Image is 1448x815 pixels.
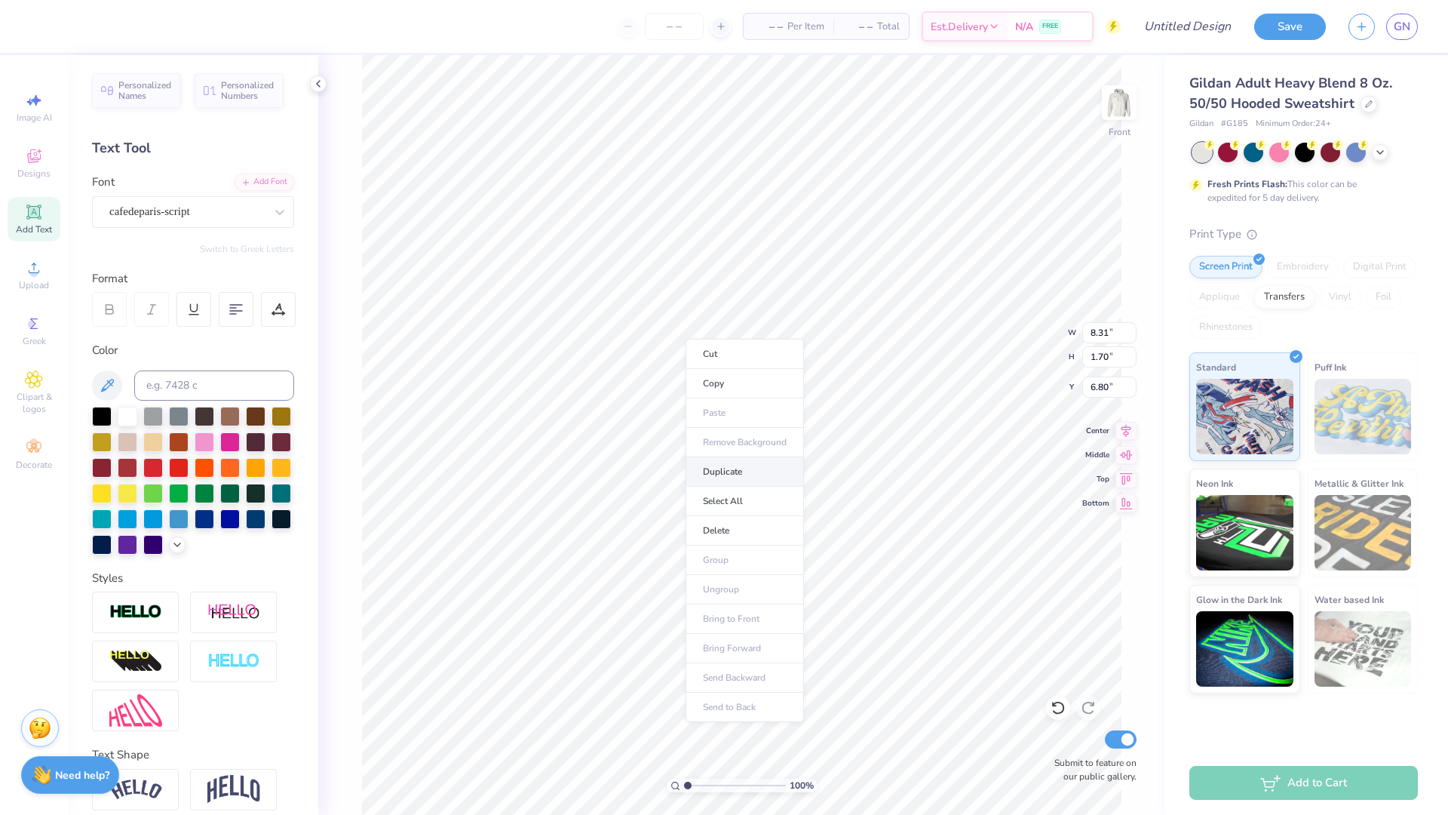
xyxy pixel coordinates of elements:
[1196,379,1293,454] img: Standard
[1082,498,1109,509] span: Bottom
[1082,474,1109,484] span: Top
[207,775,260,804] img: Arch
[17,168,51,180] span: Designs
[92,174,115,191] label: Font
[109,604,162,621] img: Stroke
[1046,756,1137,783] label: Submit to feature on our public gallery.
[790,779,814,792] span: 100 %
[787,19,824,35] span: Per Item
[92,138,294,158] div: Text Tool
[1196,475,1233,491] span: Neon Ink
[686,516,804,546] li: Delete
[686,339,804,369] li: Cut
[1104,88,1134,118] img: Front
[686,457,804,487] li: Duplicate
[1386,14,1418,40] a: GN
[1132,11,1243,42] input: Untitled Design
[753,19,783,35] span: – –
[1082,426,1109,436] span: Center
[16,459,52,471] span: Decorate
[92,270,296,288] div: Format
[1256,118,1331,131] span: Minimum Order: 24 +
[686,487,804,516] li: Select All
[19,279,49,291] span: Upload
[1109,125,1130,139] div: Front
[1196,359,1236,375] span: Standard
[92,570,294,587] div: Styles
[1315,475,1404,491] span: Metallic & Glitter Ink
[1267,256,1339,278] div: Embroidery
[109,650,162,674] img: 3d Illusion
[1196,592,1282,607] span: Glow in the Dark Ink
[8,391,60,415] span: Clipart & logos
[207,603,260,622] img: Shadow
[118,80,172,101] span: Personalized Names
[92,342,294,359] div: Color
[1189,286,1250,309] div: Applique
[1343,256,1416,278] div: Digital Print
[1221,118,1248,131] span: # G185
[877,19,900,35] span: Total
[55,768,109,783] strong: Need help?
[134,371,294,401] input: e.g. 7428 c
[1189,316,1262,339] div: Rhinestones
[1207,178,1287,190] strong: Fresh Prints Flash:
[1196,611,1293,687] img: Glow in the Dark Ink
[1207,177,1393,205] div: This color can be expedited for 5 day delivery.
[92,746,294,764] div: Text Shape
[23,335,46,347] span: Greek
[931,19,988,35] span: Est. Delivery
[645,13,704,40] input: – –
[1189,256,1262,278] div: Screen Print
[1394,18,1410,35] span: GN
[16,223,52,235] span: Add Text
[1196,495,1293,570] img: Neon Ink
[1366,286,1401,309] div: Foil
[200,243,294,255] button: Switch to Greek Letters
[1254,286,1315,309] div: Transfers
[1189,74,1392,112] span: Gildan Adult Heavy Blend 8 Oz. 50/50 Hooded Sweatshirt
[1189,118,1213,131] span: Gildan
[1315,611,1412,687] img: Water based Ink
[17,112,52,124] span: Image AI
[221,80,275,101] span: Personalized Numbers
[207,653,260,670] img: Negative Space
[1189,226,1418,243] div: Print Type
[1082,450,1109,460] span: Middle
[1254,14,1326,40] button: Save
[1319,286,1361,309] div: Vinyl
[1315,379,1412,454] img: Puff Ink
[1315,359,1346,375] span: Puff Ink
[109,694,162,727] img: Free Distort
[686,369,804,398] li: Copy
[1042,21,1058,32] span: FREE
[1015,19,1033,35] span: N/A
[1315,495,1412,570] img: Metallic & Glitter Ink
[842,19,873,35] span: – –
[109,780,162,800] img: Arc
[1315,592,1384,607] span: Water based Ink
[235,174,294,191] div: Add Font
